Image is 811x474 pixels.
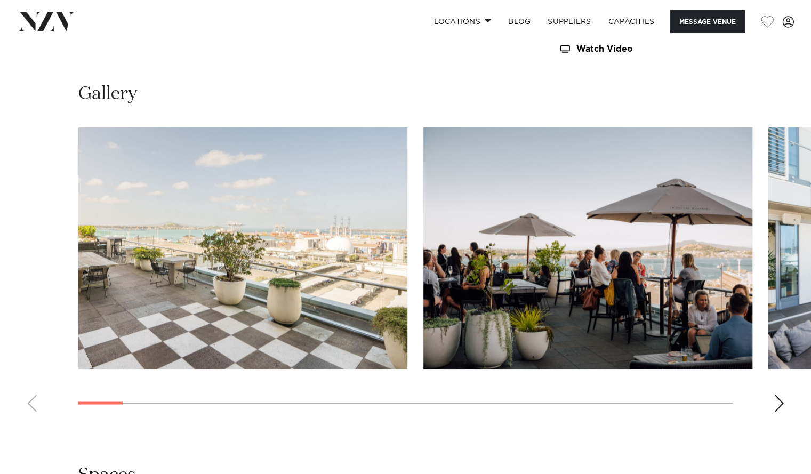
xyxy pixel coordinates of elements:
img: nzv-logo.png [17,12,75,31]
a: Locations [425,10,500,33]
swiper-slide: 1 / 28 [78,127,407,369]
button: Message Venue [670,10,745,33]
a: Capacities [600,10,663,33]
a: BLOG [500,10,539,33]
a: SUPPLIERS [539,10,599,33]
a: Watch Video [559,45,733,54]
h2: Gallery [78,82,137,106]
swiper-slide: 2 / 28 [423,127,752,369]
